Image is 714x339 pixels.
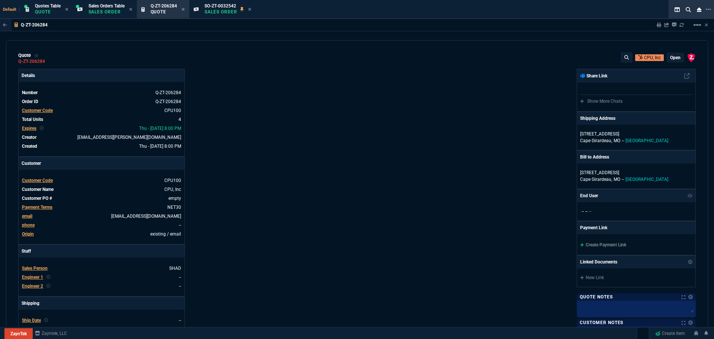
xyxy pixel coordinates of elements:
p: Bill to Address [580,154,609,160]
p: [STREET_ADDRESS] [580,169,692,176]
a: New Link [580,274,692,281]
span: Expires [22,126,36,131]
a: Create Payment Link [580,242,626,247]
nx-icon: Close Tab [181,7,185,13]
span: Customer Code [22,108,53,113]
span: Quotes Table [35,3,61,9]
p: Quote [151,9,177,15]
nx-icon: Close Workbench [694,5,704,14]
p: Customer [19,157,184,170]
span: See Marketplace Order [155,90,181,95]
tr: undefined [22,186,181,193]
span: email [22,214,32,219]
tr: undefined [22,230,181,238]
nx-icon: Clear selected rep [46,283,51,290]
span: Number [22,90,38,95]
p: open [670,55,681,61]
p: CPU, Inc [644,54,661,61]
p: [STREET_ADDRESS] [580,131,692,137]
span: Order ID [22,99,38,104]
a: CPU, Inc [164,187,181,192]
a: empty [168,196,181,201]
a: Create Item [652,328,688,339]
span: Customer PO # [22,196,52,201]
a: NET30 [167,205,181,210]
nx-icon: Close Tab [248,7,251,13]
a: SHAD [169,266,181,271]
span: Ship Date [22,318,41,323]
nx-icon: Split Panels [672,5,683,14]
p: Sales Order [205,9,237,15]
span: -- [589,209,591,214]
span: 4 [178,117,181,122]
nx-icon: Back to Table [3,22,7,28]
span: Default [3,7,20,12]
span: seti.shadab@fornida.com [77,135,181,140]
a: Origin [22,231,34,237]
tr: undefined [22,107,181,114]
p: Shipping [19,297,184,310]
a: Q-ZT-206284 [18,61,45,62]
tr: undefined [22,317,181,324]
p: Staff [19,245,184,258]
tr: undefined [22,125,181,132]
a: See Marketplace Order [155,99,181,104]
p: Details [19,69,184,82]
tr: tome@c-p-u.com [22,212,181,220]
span: Customer Code [22,178,53,183]
p: Quote [35,9,61,15]
tr: undefined [22,326,181,333]
span: Cape Girardeau, [580,138,612,143]
span: 2025-10-09T20:00:26.218Z [139,144,181,149]
mat-icon: Example home icon [693,20,702,29]
p: Customer Notes [580,320,623,326]
tr: See Marketplace Order [22,89,181,96]
div: quote [18,52,39,58]
tr: undefined [22,134,181,141]
tr: See Marketplace Order [22,98,181,105]
span: 2025-10-23T20:00:26.218Z [139,126,181,131]
tr: undefined [22,274,181,281]
div: Add to Watchlist [34,52,39,58]
p: Shipping Address [580,115,615,122]
span: Sales Person [22,266,48,271]
nx-icon: Close Tab [129,7,132,13]
a: FEDEX [167,327,181,332]
nx-icon: Show/Hide End User to Customer [688,192,693,199]
tr: undefined [22,143,181,150]
a: msbcCompanyName [33,330,69,337]
span: Sales Orders Table [89,3,125,9]
span: Q-ZT-206284 [151,3,177,9]
p: Quote Notes [580,294,613,300]
span: -- [179,318,181,323]
nx-icon: Clear selected rep [44,317,48,324]
tr: undefined [22,282,181,290]
p: Sales Order [89,9,125,15]
span: [GEOGRAPHIC_DATA] [625,138,668,143]
span: Agent [22,327,34,332]
nx-icon: Close Tab [65,7,68,13]
tr: undefined [22,195,181,202]
a: -- [179,275,181,280]
nx-icon: Clear selected rep [46,274,51,281]
a: [EMAIL_ADDRESS][DOMAIN_NAME] [111,214,181,219]
span: Customer Name [22,187,54,192]
span: SO-ZT-0032542 [205,3,236,9]
span: phone [22,223,35,228]
a: CPU100 [164,108,181,113]
span: -- [582,209,584,214]
a: Hide Workbench [705,22,708,28]
span: -- [622,177,624,182]
span: MO [614,138,620,143]
p: End User [580,192,598,199]
span: Created [22,144,37,149]
p: Payment Link [580,224,607,231]
span: Engineer 2 [22,284,43,289]
span: CPU100 [164,178,181,183]
span: Creator [22,135,36,140]
span: MO [614,177,620,182]
span: Total Units [22,117,43,122]
span: existing / email [150,231,181,237]
nx-icon: Search [683,5,694,14]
